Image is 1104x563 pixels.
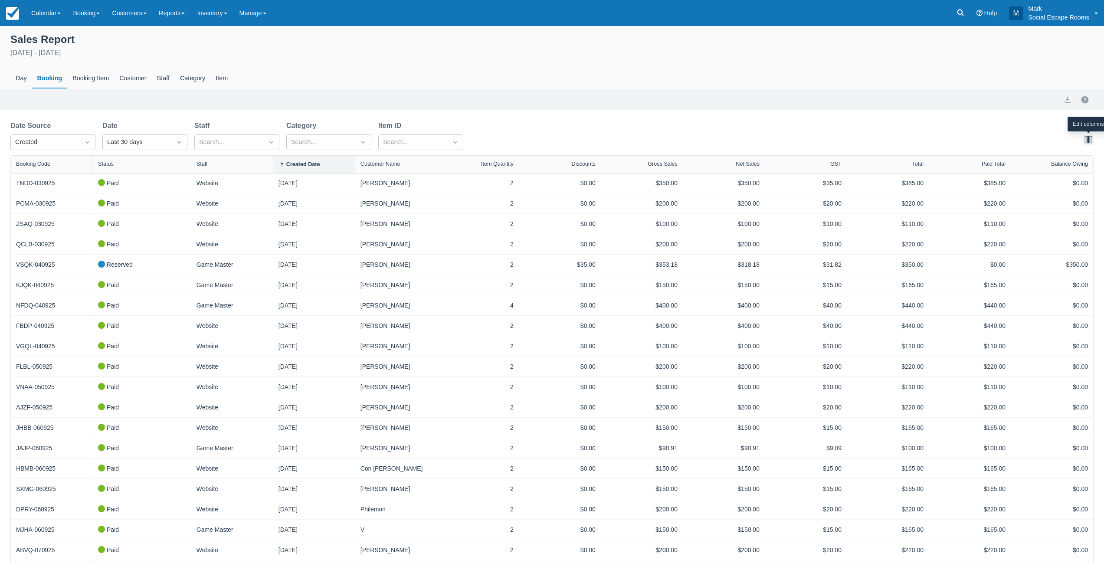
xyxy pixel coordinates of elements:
div: [DATE] [278,260,350,269]
div: $220.00 [852,504,924,514]
div: $15.00 [770,464,842,473]
div: Game Master [197,260,268,269]
div: [DATE] [278,525,350,534]
a: [PERSON_NAME] [360,260,410,269]
div: $0.00 [1016,280,1088,290]
div: $200.00 [606,239,678,249]
div: [DATE] [278,280,350,290]
div: Website [197,403,268,412]
div: 2 [442,464,514,473]
div: Day [10,69,32,88]
div: $0.00 [524,341,596,351]
div: [DATE] [278,382,350,392]
div: Paid [98,362,119,371]
div: Net Sales [736,161,760,167]
div: $350.00 [606,178,678,188]
p: Social Escape Rooms [1028,13,1089,22]
div: $220.00 [934,403,1006,412]
div: $0.00 [524,504,596,514]
div: 2 [442,545,514,555]
div: Paid [98,199,119,208]
div: 2 [442,280,514,290]
div: Category [175,69,210,88]
div: $0.00 [1016,178,1088,188]
div: $200.00 [688,362,760,371]
div: $0.00 [1016,504,1088,514]
div: $15.00 [770,525,842,534]
div: $0.00 [524,280,596,290]
span: Help [984,10,997,16]
div: Booking Code [16,161,50,167]
div: $0.00 [524,178,596,188]
div: $20.00 [770,403,842,412]
div: $0.00 [1016,464,1088,473]
div: $200.00 [688,239,760,249]
div: $220.00 [852,403,924,412]
span: Dropdown icon [83,138,92,147]
div: 2 [442,178,514,188]
div: Item [210,69,233,88]
div: $0.00 [524,199,596,208]
div: $200.00 [688,545,760,555]
div: $220.00 [852,239,924,249]
div: $0.00 [1016,321,1088,331]
a: [PERSON_NAME] [360,444,410,453]
div: $0.00 [524,403,596,412]
div: $400.00 [688,301,760,310]
span: Dropdown icon [267,138,275,147]
div: $0.00 [524,545,596,555]
div: $0.00 [524,382,596,392]
div: $0.00 [524,362,596,371]
div: $10.00 [770,219,842,229]
a: SXMG-060925 [16,484,56,494]
div: $165.00 [852,280,924,290]
div: $150.00 [688,423,760,432]
div: $200.00 [688,199,760,208]
div: Total [912,161,924,167]
div: 2 [442,362,514,371]
div: $165.00 [852,484,924,494]
div: $150.00 [606,280,678,290]
div: $350.00 [688,178,760,188]
div: Booking [32,69,68,88]
div: $0.00 [1016,403,1088,412]
div: [DATE] [278,301,350,310]
div: [DATE] [278,321,350,331]
div: Paid [98,301,119,310]
div: $100.00 [688,219,760,229]
div: $20.00 [770,545,842,555]
a: [PERSON_NAME] [360,362,410,371]
div: 2 [442,382,514,392]
div: [DATE] [278,362,350,371]
a: QCLB-030925 [16,240,55,249]
div: $100.00 [606,382,678,392]
div: $200.00 [606,199,678,208]
div: Gross Sales [648,161,678,167]
div: Item Quantity [481,161,514,167]
div: Paid [98,382,119,392]
div: $150.00 [606,525,678,534]
div: Paid [98,504,119,514]
div: $90.91 [688,443,760,453]
div: 2 [442,443,514,453]
div: $0.00 [1016,443,1088,453]
div: Paid [98,525,119,534]
a: PCMA-030925 [16,199,56,208]
div: $20.00 [770,239,842,249]
div: $0.00 [1016,525,1088,534]
div: Paid [98,443,119,453]
a: AJZF-050925 [16,403,52,412]
div: Website [197,178,268,188]
div: $9.09 [770,443,842,453]
div: $200.00 [606,403,678,412]
div: $0.00 [1016,484,1088,494]
div: $353.18 [606,260,678,269]
div: [DATE] [278,545,350,555]
span: Dropdown icon [175,138,183,147]
div: Paid [98,219,119,229]
a: JAJP-060925 [16,444,52,453]
div: Created [15,137,75,147]
div: $165.00 [852,525,924,534]
a: NFDQ-040925 [16,301,55,310]
div: $220.00 [934,362,1006,371]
